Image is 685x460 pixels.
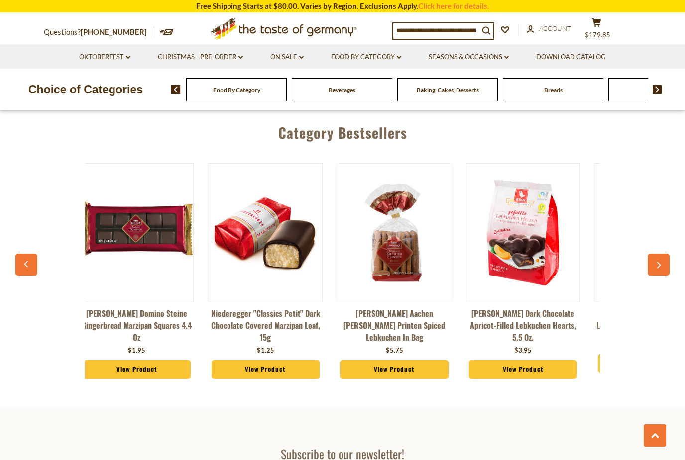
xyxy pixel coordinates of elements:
a: Niederegger "Classics Petit" Dark Chocolate Covered Marzipan Loaf, 15g [209,307,323,343]
a: [PERSON_NAME] Dark Chocolate Apricot-Filled Lebkuchen Hearts, 5.5 oz. [466,307,580,343]
a: [PERSON_NAME] Domino Steine Gingerbread Marzipan Squares 4.4 oz [80,307,194,343]
a: [PERSON_NAME] Aachen [PERSON_NAME] Printen Spiced Lebkuchen in Bag [338,307,452,343]
a: Christmas - PRE-ORDER [158,52,243,63]
div: $3.95 [514,346,532,356]
a: Click here for details. [418,1,489,10]
button: $179.85 [581,18,611,43]
p: Questions? [44,26,154,39]
div: Category Bestsellers [20,110,664,151]
div: $1.95 [128,346,145,356]
img: Weiss Dark Chocolate Apricot-Filled Lebkuchen Hearts, 5.5 oz. [466,176,579,289]
img: Niederegger [209,192,322,273]
a: Seasons & Occasions [429,52,509,63]
a: View Product [212,360,320,379]
a: Breads [544,86,563,93]
a: Food By Category [213,86,260,93]
a: View Product [83,360,191,379]
a: Download Catalog [536,52,606,63]
a: Beverages [329,86,355,93]
a: Food By Category [331,52,401,63]
span: $179.85 [585,31,610,39]
img: next arrow [653,85,662,94]
a: Baking, Cakes, Desserts [417,86,479,93]
a: View Product [340,360,448,379]
a: View Product [469,360,577,379]
span: Account [539,24,571,32]
a: Account [527,23,571,34]
a: Oktoberfest [79,52,130,63]
img: Lambertz Domino Steine Gingerbread Marzipan Squares 4.4 oz [80,176,193,289]
a: [PHONE_NUMBER] [81,27,147,36]
img: previous arrow [171,85,181,94]
img: Lambertz Aachen Kraeuter Printen Spiced Lebkuchen in Bag [338,176,451,289]
div: $1.25 [257,346,274,356]
div: $5.75 [386,346,403,356]
a: On Sale [270,52,304,63]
